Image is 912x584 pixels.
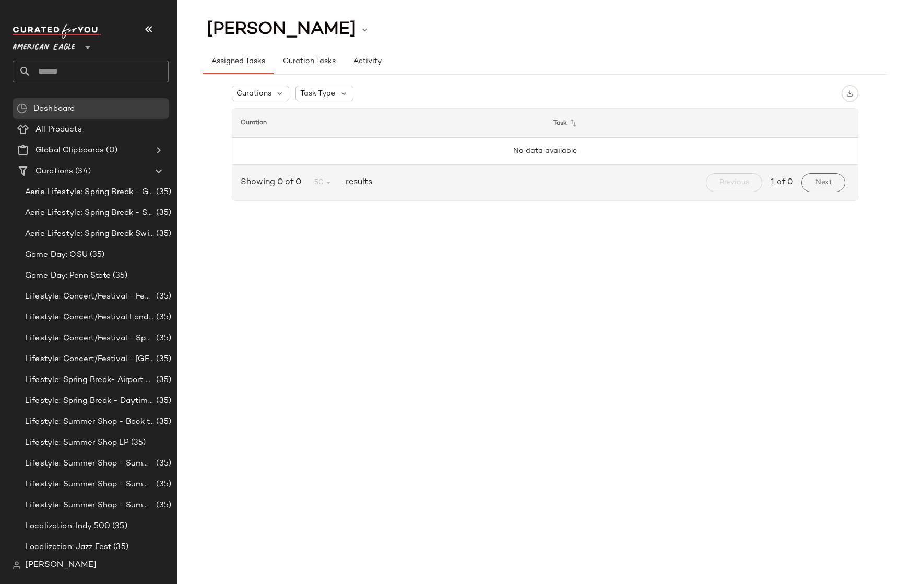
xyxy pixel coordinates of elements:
img: svg%3e [17,103,27,114]
span: (35) [154,207,171,219]
span: Lifestyle: Summer Shop LP [25,437,129,449]
td: No data available [232,138,858,165]
img: svg%3e [13,561,21,569]
span: (35) [154,332,171,344]
span: Lifestyle: Summer Shop - Summer Internship [25,479,154,491]
span: Curations [236,88,271,99]
span: Lifestyle: Concert/Festival - [GEOGRAPHIC_DATA] [25,353,154,365]
span: Lifestyle: Summer Shop - Summer Abroad [25,458,154,470]
span: (35) [154,395,171,407]
span: Lifestyle: Summer Shop - Summer Study Sessions [25,499,154,511]
span: Activity [353,57,382,66]
span: (35) [111,270,128,282]
span: Global Clipboards [35,145,104,157]
span: Lifestyle: Spring Break - Daytime Casual [25,395,154,407]
span: (35) [154,353,171,365]
span: Lifestyle: Concert/Festival Landing Page [25,312,154,324]
span: (35) [154,374,171,386]
span: Lifestyle: Concert/Festival - Femme [25,291,154,303]
span: (35) [154,291,171,303]
span: Curation Tasks [282,57,335,66]
span: Dashboard [33,103,75,115]
span: [PERSON_NAME] [207,20,356,40]
span: Lifestyle: Summer Shop - Back to School Essentials [25,416,154,428]
img: cfy_white_logo.C9jOOHJF.svg [13,24,101,39]
span: Task Type [300,88,335,99]
span: Lifestyle: Concert/Festival - Sporty [25,332,154,344]
span: results [341,176,372,189]
button: Next [801,173,845,192]
span: Aerie Lifestyle: Spring Break - Girly/Femme [25,186,154,198]
span: (35) [154,416,171,428]
span: (34) [73,165,91,177]
img: svg%3e [846,90,854,97]
span: All Products [35,124,82,136]
span: Aerie Lifestyle: Spring Break Swimsuits Landing Page [25,228,154,240]
span: Next [814,178,832,187]
span: American Eagle [13,35,75,54]
span: (35) [88,249,105,261]
span: Curations [35,165,73,177]
span: 1 of 0 [771,176,793,189]
span: (35) [154,228,171,240]
span: (35) [154,458,171,470]
span: (35) [154,312,171,324]
span: Assigned Tasks [211,57,265,66]
span: (35) [111,541,128,553]
span: Game Day: Penn State [25,270,111,282]
span: Game Day: OSU [25,249,88,261]
th: Task [545,109,858,138]
span: (35) [154,479,171,491]
span: (35) [110,520,127,532]
span: Aerie Lifestyle: Spring Break - Sporty [25,207,154,219]
span: Showing 0 of 0 [241,176,305,189]
span: (35) [154,499,171,511]
span: Localization: Indy 500 [25,520,110,532]
span: Localization: Jazz Fest [25,541,111,553]
span: [PERSON_NAME] [25,559,97,571]
span: Lifestyle: Spring Break- Airport Style [25,374,154,386]
span: (35) [154,186,171,198]
span: (0) [104,145,117,157]
th: Curation [232,109,545,138]
span: (35) [129,437,146,449]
